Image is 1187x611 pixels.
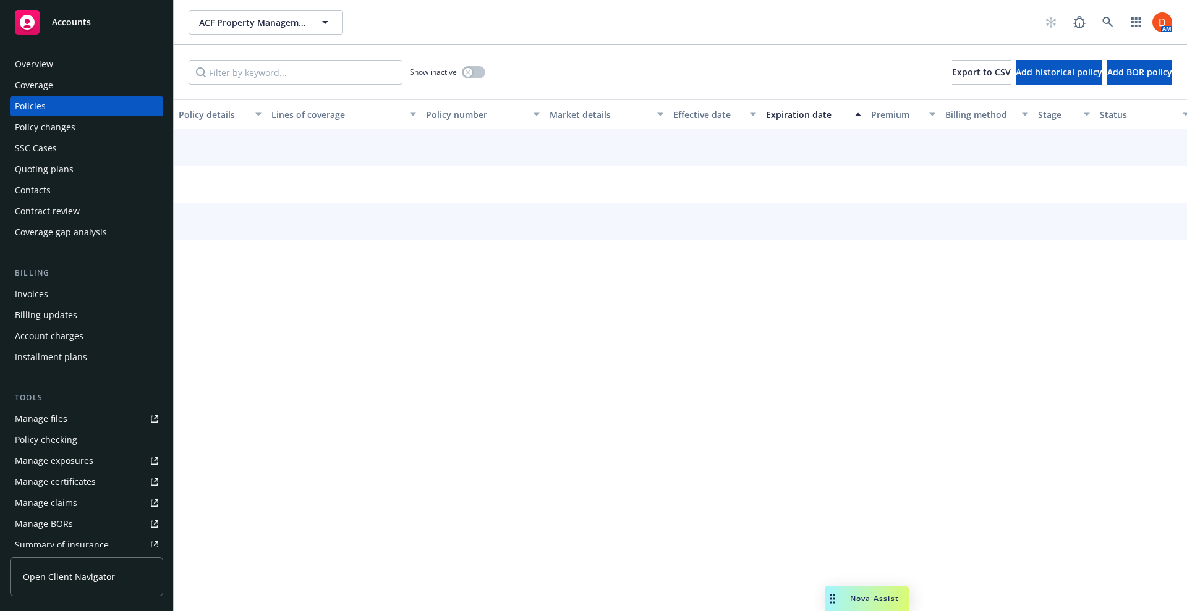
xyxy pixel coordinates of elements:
button: Export to CSV [952,60,1011,85]
button: Lines of coverage [266,99,421,129]
a: Account charges [10,326,163,346]
div: Policies [15,96,46,116]
div: Status [1100,108,1175,121]
a: SSC Cases [10,138,163,158]
a: Manage claims [10,493,163,513]
button: Effective date [668,99,761,129]
div: Billing updates [15,305,77,325]
img: photo [1152,12,1172,32]
a: Policy changes [10,117,163,137]
div: Coverage [15,75,53,95]
button: Policy details [174,99,266,129]
a: Manage exposures [10,451,163,471]
button: Policy number [421,99,545,129]
a: Summary of insurance [10,535,163,555]
div: Manage certificates [15,472,96,492]
button: ACF Property Management, Inc. [189,10,343,35]
a: Manage certificates [10,472,163,492]
div: Contacts [15,180,51,200]
div: Summary of insurance [15,535,109,555]
button: Premium [866,99,940,129]
a: Billing updates [10,305,163,325]
a: Contacts [10,180,163,200]
a: Invoices [10,284,163,304]
input: Filter by keyword... [189,60,402,85]
span: Show inactive [410,67,457,77]
div: Market details [550,108,650,121]
a: Start snowing [1039,10,1063,35]
div: Manage BORs [15,514,73,534]
a: Installment plans [10,347,163,367]
button: Add BOR policy [1107,60,1172,85]
span: Add historical policy [1016,66,1102,78]
span: Open Client Navigator [23,570,115,583]
span: ACF Property Management, Inc. [199,16,306,29]
button: Market details [545,99,668,129]
span: Nova Assist [850,593,899,604]
div: Policy changes [15,117,75,137]
div: Premium [871,108,922,121]
div: Invoices [15,284,48,304]
div: Quoting plans [15,159,74,179]
div: Installment plans [15,347,87,367]
a: Manage BORs [10,514,163,534]
button: Stage [1033,99,1095,129]
button: Nova Assist [825,586,909,611]
a: Contract review [10,201,163,221]
div: Account charges [15,326,83,346]
div: Billing method [945,108,1015,121]
a: Policies [10,96,163,116]
div: Expiration date [766,108,848,121]
a: Coverage gap analysis [10,222,163,242]
a: Manage files [10,409,163,429]
div: Effective date [673,108,742,121]
button: Add historical policy [1016,60,1102,85]
button: Expiration date [761,99,866,129]
div: Drag to move [825,586,840,611]
a: Accounts [10,5,163,40]
a: Report a Bug [1067,10,1092,35]
div: Tools [10,392,163,404]
div: Overview [15,54,53,74]
a: Policy checking [10,430,163,450]
div: Coverage gap analysis [15,222,107,242]
a: Quoting plans [10,159,163,179]
span: Export to CSV [952,66,1011,78]
div: Lines of coverage [271,108,402,121]
a: Switch app [1124,10,1149,35]
div: Manage exposures [15,451,93,471]
div: Policy details [179,108,248,121]
div: Manage claims [15,493,77,513]
div: Stage [1038,108,1076,121]
div: Manage files [15,409,67,429]
a: Coverage [10,75,163,95]
div: SSC Cases [15,138,57,158]
div: Billing [10,267,163,279]
div: Policy number [426,108,526,121]
div: Contract review [15,201,80,221]
span: Accounts [52,17,91,27]
a: Overview [10,54,163,74]
span: Add BOR policy [1107,66,1172,78]
div: Policy checking [15,430,77,450]
button: Billing method [940,99,1033,129]
a: Search [1096,10,1120,35]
